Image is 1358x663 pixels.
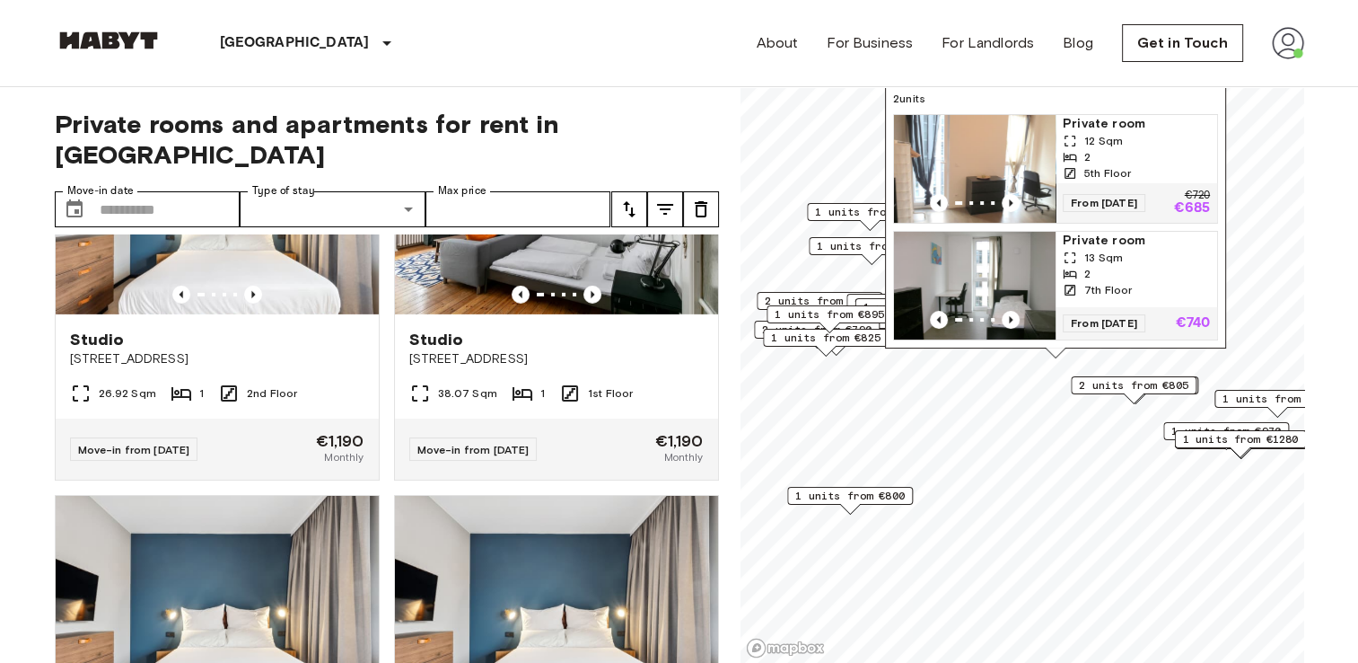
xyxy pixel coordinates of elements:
div: Map marker [1174,430,1306,458]
img: Marketing picture of unit DE-01-302-013-01 [894,115,1056,223]
p: €720 [1184,190,1209,201]
img: Habyt [55,31,162,49]
a: About [757,32,799,54]
div: Map marker [754,321,880,349]
a: Blog [1063,32,1093,54]
span: 1st Floor [588,385,633,402]
span: Studio [70,329,125,350]
span: From [DATE] [1063,194,1145,212]
img: avatar [1272,27,1304,59]
label: Move-in date [67,183,134,199]
p: €685 [1173,201,1210,216]
span: Move-in from [DATE] [78,443,190,456]
button: tune [611,191,647,227]
button: tune [647,191,683,227]
a: For Landlords [942,32,1034,54]
label: Type of stay [252,183,315,199]
div: Map marker [885,11,1226,358]
span: 2 [1084,266,1091,282]
span: 1 units from €760 [817,238,926,254]
span: 2 units from €715 [854,295,964,311]
button: Previous image [930,194,948,212]
a: For Business [827,32,913,54]
div: Map marker [846,294,972,322]
span: 38.07 Sqm [438,385,497,402]
div: Map marker [787,487,913,515]
span: [STREET_ADDRESS] [409,350,704,368]
button: Previous image [930,311,948,329]
div: Map marker [757,292,882,320]
span: 5th Floor [1084,165,1131,181]
span: Move-in from [DATE] [417,443,530,456]
span: 1 units from €800 [795,488,905,504]
a: Marketing picture of unit DE-01-480-214-01Previous imagePrevious imageStudio[STREET_ADDRESS]26.92... [55,98,380,481]
button: Choose date [57,191,92,227]
span: Studio [409,329,464,350]
div: Map marker [809,237,934,265]
span: 1 units from €1370 [863,299,978,315]
span: 1 units from €1280 [1182,431,1298,447]
div: Map marker [1073,376,1198,404]
span: €1,190 [316,433,364,449]
button: Previous image [512,286,530,304]
button: tune [683,191,719,227]
span: Private room [1063,115,1210,133]
button: Previous image [244,286,262,304]
span: 2 [1084,149,1091,165]
a: Marketing picture of unit DE-01-015-004-01HPrevious imagePrevious imageStudio[STREET_ADDRESS]38.0... [394,98,719,481]
span: 2 units from €790 [762,322,872,338]
div: Map marker [1071,376,1196,404]
span: 1 units from €895 [775,306,884,323]
div: Map marker [767,305,892,333]
span: 1 [199,385,204,402]
span: 1 units from €750 [1222,391,1332,407]
a: Get in Touch [1122,24,1243,62]
span: €1,190 [655,433,704,449]
span: 1 [540,385,545,402]
div: Map marker [854,298,986,326]
a: Mapbox logo [746,638,825,659]
span: 7th Floor [1084,282,1132,298]
span: 2 units [893,91,1218,107]
div: Map marker [1214,390,1340,418]
button: Previous image [172,286,190,304]
div: Map marker [807,203,933,231]
div: Map marker [1163,422,1289,450]
span: Monthly [324,449,364,465]
span: 1 units from €825 [771,330,881,346]
span: 26.92 Sqm [99,385,156,402]
span: Private room [1063,232,1210,250]
img: Marketing picture of unit DE-01-302-019-02 [894,232,1056,340]
a: Marketing picture of unit DE-01-302-019-02Previous imagePrevious imagePrivate room13 Sqm27th Floo... [893,231,1218,340]
div: Map marker [763,329,889,357]
span: 2nd Floor [247,385,297,402]
span: Monthly [663,449,703,465]
button: Previous image [583,286,601,304]
p: [GEOGRAPHIC_DATA] [220,32,370,54]
span: 1 units from €970 [1171,423,1281,439]
label: Max price [438,183,486,199]
button: Previous image [1002,311,1020,329]
span: 13 Sqm [1084,250,1123,266]
span: Private rooms and apartments for rent in [GEOGRAPHIC_DATA] [55,109,719,170]
span: 2 units from €805 [1079,377,1188,393]
span: 2 units from €695 [765,293,874,309]
span: 1 units from €710 [815,204,924,220]
span: 12 Sqm [1084,133,1123,149]
span: From [DATE] [1063,314,1145,332]
button: Previous image [1002,194,1020,212]
span: [STREET_ADDRESS] [70,350,364,368]
p: €740 [1175,316,1210,331]
a: Marketing picture of unit DE-01-302-013-01Previous imagePrevious imagePrivate room12 Sqm25th Floo... [893,114,1218,224]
